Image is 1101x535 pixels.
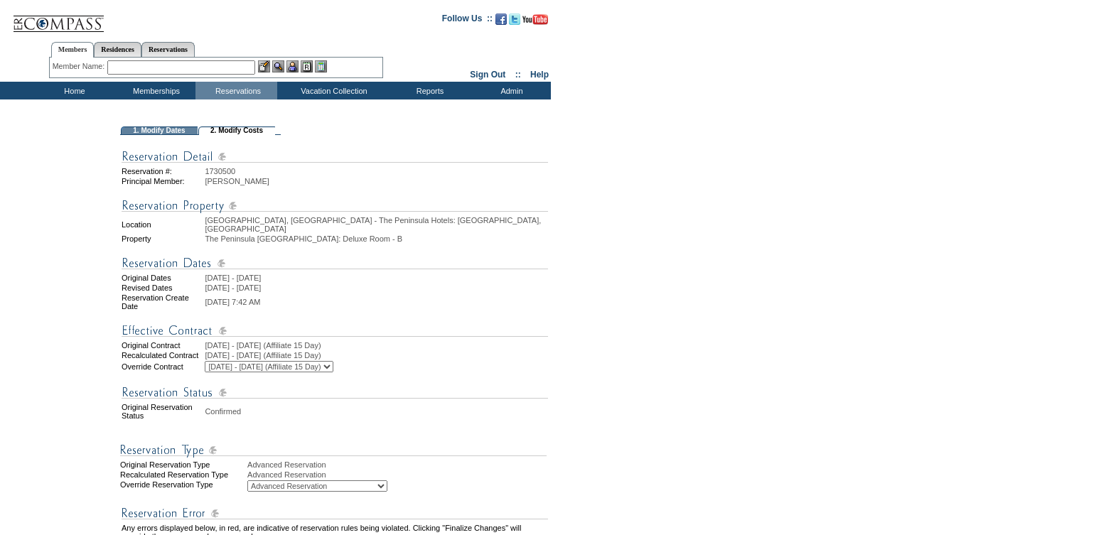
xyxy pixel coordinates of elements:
img: Reservation Dates [122,254,548,272]
a: Members [51,42,95,58]
td: 1. Modify Dates [121,126,198,135]
td: [PERSON_NAME] [205,177,548,185]
img: b_edit.gif [258,60,270,72]
td: Vacation Collection [277,82,387,99]
td: Reservation Create Date [122,293,203,310]
img: Reservation Type [120,441,547,459]
td: Property [122,234,203,243]
td: Principal Member: [122,177,203,185]
td: [DATE] - [DATE] [205,283,548,292]
div: Override Reservation Type [120,480,246,492]
td: Reservations [195,82,277,99]
td: [DATE] - [DATE] [205,274,548,282]
img: Impersonate [286,60,299,72]
div: Original Reservation Type [120,460,246,469]
td: The Peninsula [GEOGRAPHIC_DATA]: Deluxe Room - B [205,234,548,243]
img: Reservation Status [122,384,548,401]
td: Reservation #: [122,167,203,175]
a: Help [530,70,549,80]
td: [DATE] 7:42 AM [205,293,548,310]
div: Member Name: [53,60,107,72]
img: Reservation Property [122,197,548,215]
img: View [272,60,284,72]
td: Reports [387,82,469,99]
a: Sign Out [470,70,505,80]
td: Admin [469,82,551,99]
img: Compass Home [12,4,104,33]
td: 1730500 [205,167,548,175]
a: Subscribe to our YouTube Channel [522,18,548,26]
img: Reservation Errors [122,504,548,522]
img: Follow us on Twitter [509,13,520,25]
a: Residences [94,42,141,57]
td: Revised Dates [122,283,203,292]
td: [DATE] - [DATE] (Affiliate 15 Day) [205,341,548,350]
img: Subscribe to our YouTube Channel [522,14,548,25]
td: Location [122,216,203,233]
div: Recalculated Reservation Type [120,470,246,479]
div: Advanced Reservation [247,470,549,479]
td: Original Dates [122,274,203,282]
td: Confirmed [205,403,548,420]
td: Recalculated Contract [122,351,203,360]
td: [GEOGRAPHIC_DATA], [GEOGRAPHIC_DATA] - The Peninsula Hotels: [GEOGRAPHIC_DATA], [GEOGRAPHIC_DATA] [205,216,548,233]
img: Effective Contract [122,322,548,340]
a: Reservations [141,42,195,57]
td: Memberships [114,82,195,99]
td: Override Contract [122,361,203,372]
a: Follow us on Twitter [509,18,520,26]
td: 2. Modify Costs [198,126,275,135]
td: Original Reservation Status [122,403,203,420]
div: Advanced Reservation [247,460,549,469]
a: Become our fan on Facebook [495,18,507,26]
img: Reservation Detail [122,148,548,166]
img: Reservations [301,60,313,72]
img: Become our fan on Facebook [495,13,507,25]
td: Original Contract [122,341,203,350]
td: Follow Us :: [442,12,493,29]
td: [DATE] - [DATE] (Affiliate 15 Day) [205,351,548,360]
span: :: [515,70,521,80]
td: Home [32,82,114,99]
img: b_calculator.gif [315,60,327,72]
